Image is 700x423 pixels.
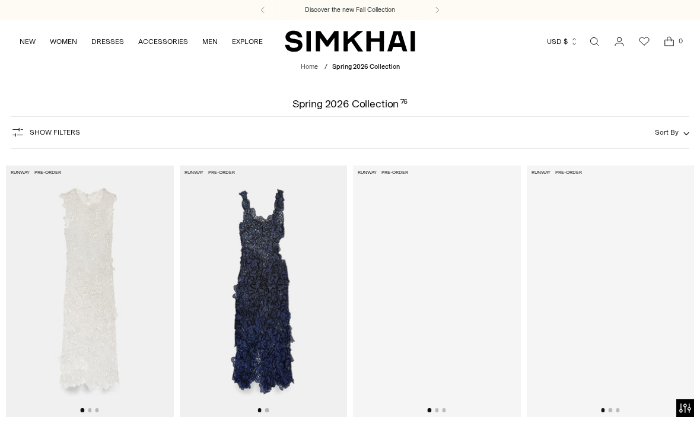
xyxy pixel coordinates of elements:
[305,5,395,15] a: Discover the new Fall Collection
[11,123,80,142] button: Show Filters
[202,28,218,55] a: MEN
[428,408,431,412] button: Go to slide 1
[547,28,578,55] button: USD $
[675,36,686,46] span: 0
[257,408,261,412] button: Go to slide 1
[180,166,348,417] img: Corinna Lace Midi Dress
[655,128,679,136] span: Sort By
[265,408,269,412] button: Go to slide 2
[95,408,98,412] button: Go to slide 3
[138,28,188,55] a: ACCESSORIES
[88,408,91,412] button: Go to slide 2
[609,408,612,412] button: Go to slide 2
[20,28,36,55] a: NEW
[400,98,408,109] div: 76
[583,30,606,53] a: Open search modal
[435,408,438,412] button: Go to slide 2
[632,30,656,53] a: Wishlist
[232,28,263,55] a: EXPLORE
[332,63,400,71] span: Spring 2026 Collection
[81,408,84,412] button: Go to slide 1
[607,30,631,53] a: Go to the account page
[442,408,446,412] button: Go to slide 3
[657,30,681,53] a: Open cart modal
[655,126,689,139] button: Sort By
[30,128,80,136] span: Show Filters
[324,62,327,72] div: /
[616,408,619,412] button: Go to slide 3
[301,63,318,71] a: Home
[6,166,174,417] img: Dahlia Lace Midi Dress
[285,30,415,53] a: SIMKHAI
[301,62,400,72] nav: breadcrumbs
[50,28,77,55] a: WOMEN
[601,408,604,412] button: Go to slide 1
[292,98,408,109] h1: Spring 2026 Collection
[91,28,124,55] a: DRESSES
